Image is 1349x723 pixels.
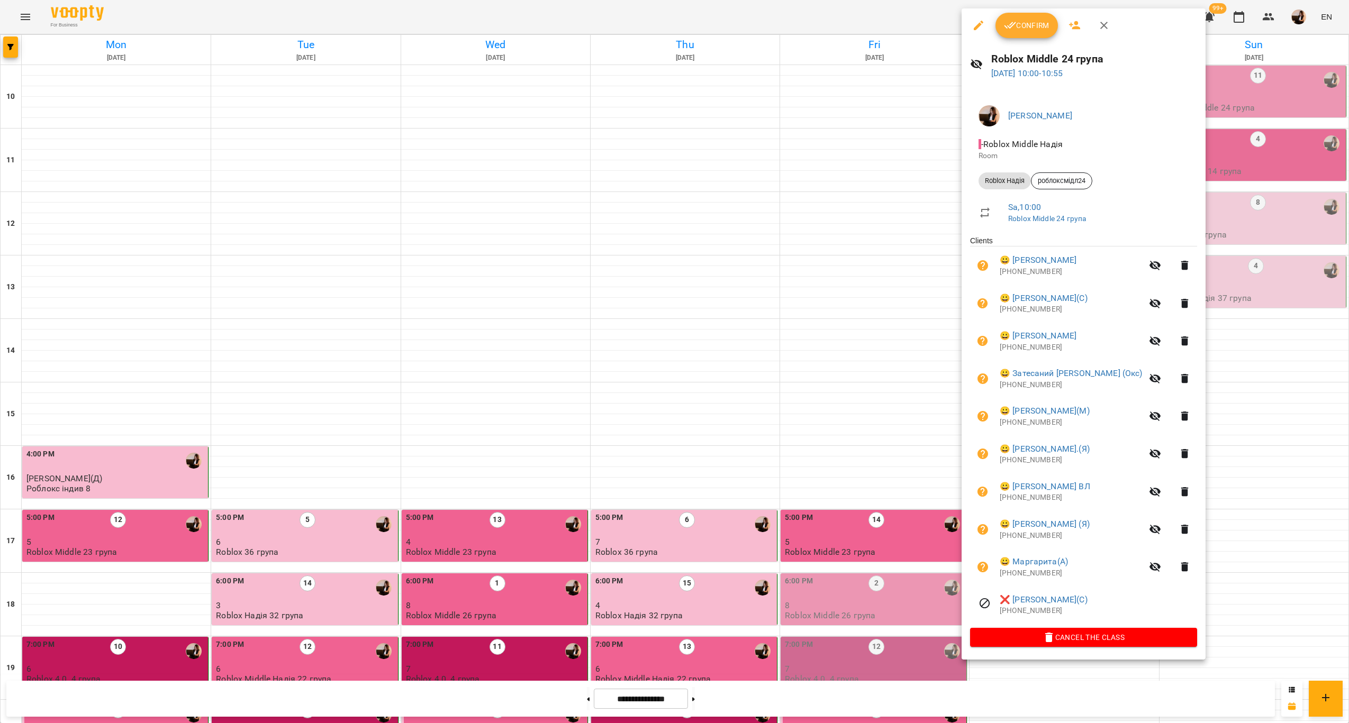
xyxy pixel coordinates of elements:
button: Unpaid. Bill the attendance? [970,517,995,542]
p: [PHONE_NUMBER] [1000,455,1143,465]
p: [PHONE_NUMBER] [1000,530,1143,541]
p: [PHONE_NUMBER] [1000,606,1197,616]
a: 😀 [PERSON_NAME](М) [1000,405,1090,417]
h6: Roblox Middle 24 група [991,51,1198,67]
button: Unpaid. Bill the attendance? [970,291,995,316]
p: [PHONE_NUMBER] [1000,417,1143,428]
div: роблоксмідл24 [1031,172,1092,189]
button: Unpaid. Bill the attendance? [970,441,995,466]
a: [PERSON_NAME] [1008,111,1072,121]
p: [PHONE_NUMBER] [1000,267,1143,277]
p: Room [979,151,1189,161]
span: Roblox Надія [979,176,1031,186]
img: f1c8304d7b699b11ef2dd1d838014dff.jpg [979,105,1000,126]
span: роблоксмідл24 [1031,176,1092,186]
button: Cancel the class [970,628,1197,647]
button: Unpaid. Bill the attendance? [970,366,995,391]
span: Confirm [1004,19,1049,32]
p: [PHONE_NUMBER] [1000,304,1143,315]
a: 😀 Затесаний [PERSON_NAME] (Окс) [1000,367,1143,380]
svg: Visit canceled [979,597,991,610]
a: 😀 [PERSON_NAME] [1000,330,1076,342]
a: 😀 [PERSON_NAME](С) [1000,292,1088,305]
ul: Clients [970,235,1197,627]
a: 😀 Маргарита(А) [1000,555,1068,568]
span: - Roblox Middle Надія [979,139,1065,149]
p: [PHONE_NUMBER] [1000,342,1143,353]
a: 😀 [PERSON_NAME] (Я) [1000,518,1090,530]
a: 😀 [PERSON_NAME].(Я) [1000,443,1090,455]
button: Confirm [995,13,1058,38]
p: [PHONE_NUMBER] [1000,492,1143,503]
a: 😀 [PERSON_NAME] [1000,254,1076,267]
p: [PHONE_NUMBER] [1000,380,1143,390]
a: ❌ [PERSON_NAME](С) [1000,593,1088,606]
button: Unpaid. Bill the attendance? [970,554,995,580]
a: Sa , 10:00 [1008,202,1041,212]
button: Unpaid. Bill the attendance? [970,479,995,505]
span: Cancel the class [979,631,1189,644]
button: Unpaid. Bill the attendance? [970,404,995,429]
a: Roblox Middle 24 група [1008,214,1086,223]
button: Unpaid. Bill the attendance? [970,253,995,278]
a: 😀 [PERSON_NAME] ВЛ [1000,480,1090,493]
p: [PHONE_NUMBER] [1000,568,1143,579]
button: Unpaid. Bill the attendance? [970,328,995,354]
a: [DATE] 10:00-10:55 [991,68,1063,78]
